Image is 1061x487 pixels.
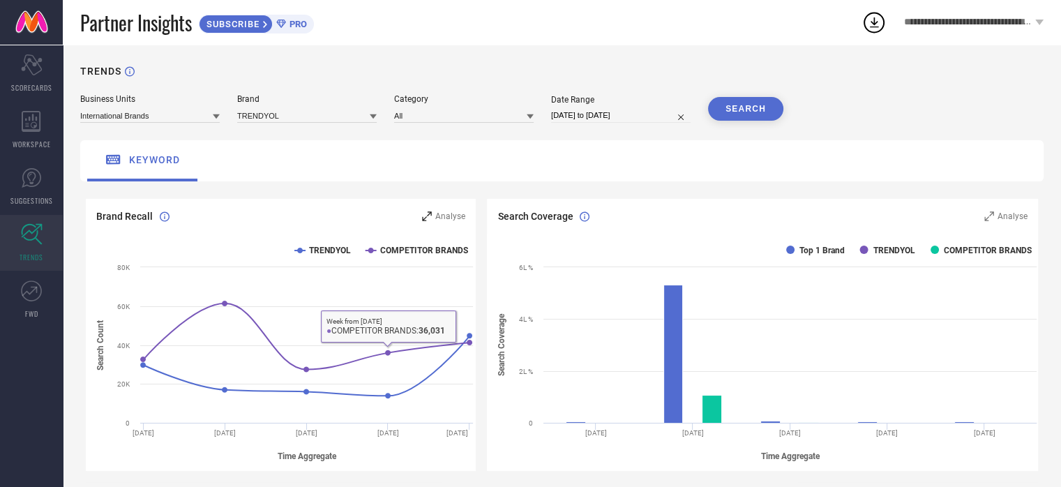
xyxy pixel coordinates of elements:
[199,11,314,33] a: SUBSCRIBEPRO
[497,313,506,376] tspan: Search Coverage
[11,82,52,93] span: SCORECARDS
[873,246,915,255] text: TRENDYOL
[20,252,43,262] span: TRENDS
[585,429,607,437] text: [DATE]
[117,380,130,388] text: 20K
[380,246,468,255] text: COMPETITOR BRANDS
[10,195,53,206] span: SUGGESTIONS
[117,264,130,271] text: 80K
[551,108,691,123] input: Select date range
[278,451,337,461] tspan: Time Aggregate
[944,246,1032,255] text: COMPETITOR BRANDS
[117,342,130,350] text: 40K
[25,308,38,319] span: FWD
[877,429,898,437] text: [DATE]
[519,368,533,375] text: 2L %
[126,419,130,427] text: 0
[214,429,236,437] text: [DATE]
[998,211,1028,221] span: Analyse
[422,211,432,221] svg: Zoom
[519,315,533,323] text: 4L %
[497,211,573,222] span: Search Coverage
[799,246,845,255] text: Top 1 Brand
[377,429,399,437] text: [DATE]
[80,8,192,37] span: Partner Insights
[779,429,801,437] text: [DATE]
[435,211,465,221] span: Analyse
[974,429,995,437] text: [DATE]
[13,139,51,149] span: WORKSPACE
[446,429,468,437] text: [DATE]
[309,246,351,255] text: TRENDYOL
[129,154,180,165] span: keyword
[296,429,317,437] text: [DATE]
[761,451,820,461] tspan: Time Aggregate
[96,320,105,370] tspan: Search Count
[551,95,691,105] div: Date Range
[529,419,533,427] text: 0
[519,264,533,271] text: 6L %
[80,94,220,104] div: Business Units
[861,10,887,35] div: Open download list
[394,94,534,104] div: Category
[984,211,994,221] svg: Zoom
[708,97,783,121] button: SEARCH
[133,429,154,437] text: [DATE]
[96,211,153,222] span: Brand Recall
[200,19,263,29] span: SUBSCRIBE
[237,94,377,104] div: Brand
[682,429,704,437] text: [DATE]
[286,19,307,29] span: PRO
[80,66,121,77] h1: TRENDS
[117,303,130,310] text: 60K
